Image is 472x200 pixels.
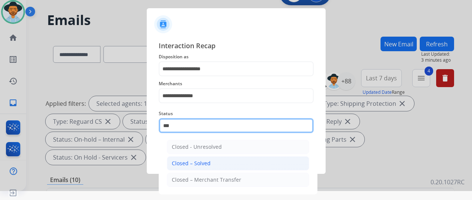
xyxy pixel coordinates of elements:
[172,176,241,184] div: Closed – Merchant Transfer
[159,52,314,61] span: Disposition as
[159,40,314,52] span: Interaction Recap
[159,109,314,118] span: Status
[154,15,172,33] img: contactIcon
[172,160,211,167] div: Closed – Solved
[431,178,465,187] p: 0.20.1027RC
[159,79,314,88] span: Merchants
[172,143,222,151] div: Closed - Unresolved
